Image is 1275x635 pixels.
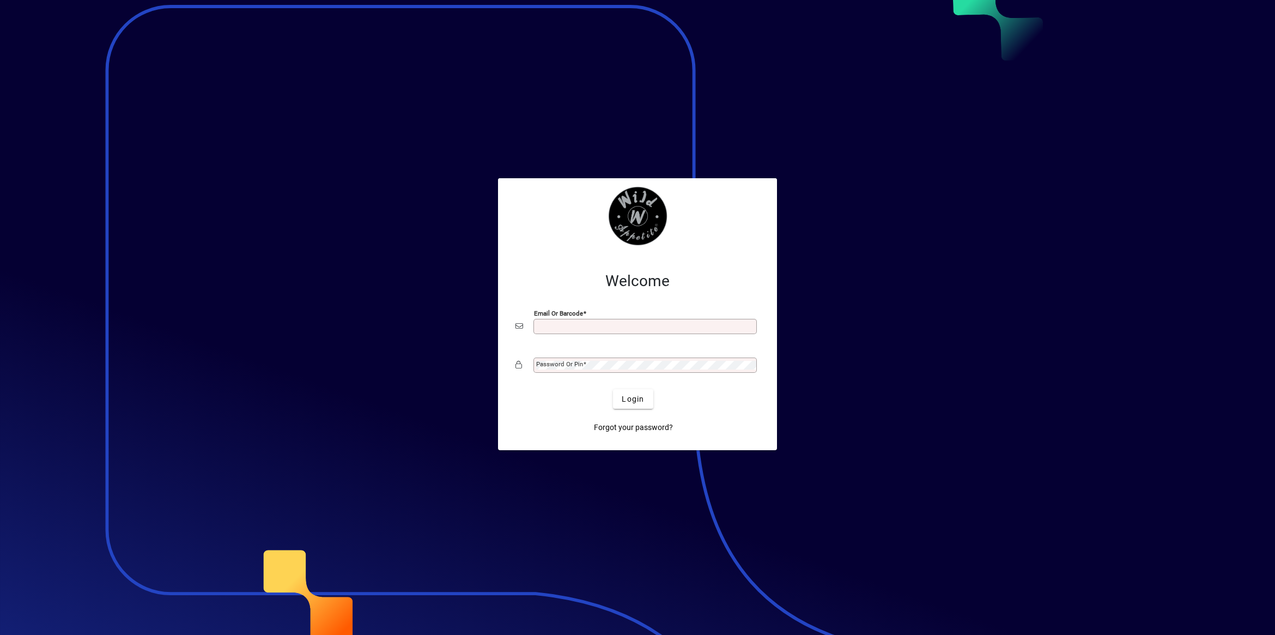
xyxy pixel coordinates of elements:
mat-label: Email or Barcode [534,310,583,317]
a: Forgot your password? [590,418,677,437]
mat-label: Password or Pin [536,360,583,368]
span: Login [622,394,644,405]
span: Forgot your password? [594,422,673,433]
button: Login [613,389,653,409]
h2: Welcome [515,272,760,291]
